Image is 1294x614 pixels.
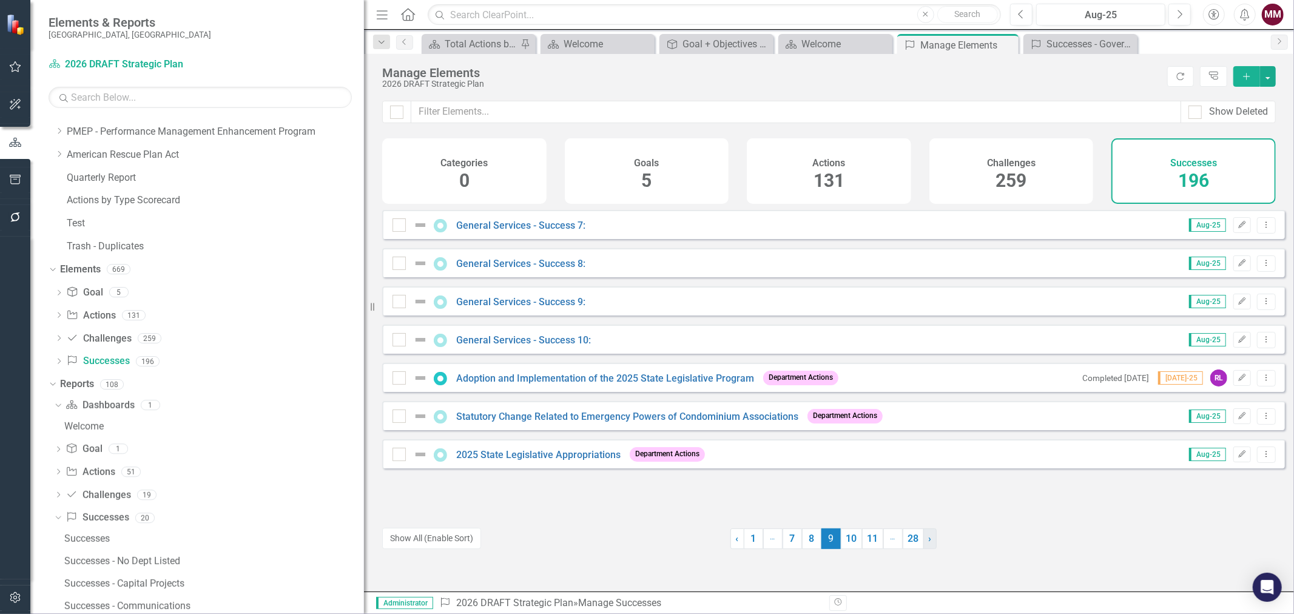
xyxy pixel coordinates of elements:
span: › [929,533,932,544]
span: Department Actions [763,371,838,385]
span: 259 [996,170,1027,191]
span: Aug-25 [1189,218,1226,232]
div: Successes - No Dept Listed [64,556,364,567]
div: Welcome [801,36,889,52]
div: Total Actions by Type [445,36,517,52]
a: Reports [60,377,94,391]
a: PMEP - Performance Management Enhancement Program [67,125,364,139]
div: 196 [136,356,160,366]
h4: Goals [634,158,659,169]
a: Test [67,217,364,231]
span: 196 [1178,170,1209,191]
a: 7 [783,528,802,549]
div: 131 [122,310,146,320]
a: General Services - Success 7: [456,220,585,231]
div: Successes - Capital Projects [64,578,364,589]
a: Total Actions by Type [425,36,517,52]
a: General Services - Success 10: [456,334,591,346]
div: 51 [121,467,141,477]
img: Not Defined [413,218,428,232]
a: Elements [60,263,101,277]
a: Actions [66,465,115,479]
span: ‹ [736,533,739,544]
small: [GEOGRAPHIC_DATA], [GEOGRAPHIC_DATA] [49,30,211,39]
div: Aug-25 [1040,8,1161,22]
img: Not Defined [413,294,428,309]
div: Show Deleted [1209,105,1268,119]
div: Open Intercom Messenger [1253,573,1282,602]
div: 669 [107,265,130,275]
span: 0 [459,170,470,191]
span: Department Actions [807,409,883,423]
a: Actions [66,309,115,323]
button: Search [937,6,998,23]
a: Dashboards [66,399,134,413]
div: 1 [109,444,128,454]
img: Not Defined [413,409,428,423]
input: Search ClearPoint... [428,4,1001,25]
small: Completed [DATE] [1082,373,1149,383]
input: Filter Elements... [411,101,1181,123]
a: 8 [802,528,821,549]
div: 20 [135,513,155,523]
a: 28 [903,528,924,549]
div: Welcome [64,421,364,432]
div: 2026 DRAFT Strategic Plan [382,79,1161,89]
a: Successes - Capital Projects [61,574,364,593]
a: Successes [61,529,364,548]
a: Goal + Objectives Report [662,36,770,52]
div: 19 [137,490,157,500]
a: Successes - No Dept Listed [61,552,364,571]
a: 2026 DRAFT Strategic Plan [49,58,200,72]
a: Challenges [66,332,131,346]
button: MM [1262,4,1284,25]
a: Welcome [781,36,889,52]
button: Show All (Enable Sort) [382,528,481,549]
img: Not Defined [413,447,428,462]
a: Successes [66,511,129,525]
div: Manage Elements [920,38,1016,53]
span: [DATE]-25 [1158,371,1203,385]
a: General Services - Success 8: [456,258,585,269]
a: Quarterly Report [67,171,364,185]
h4: Successes [1170,158,1217,169]
span: Aug-25 [1189,295,1226,308]
span: 5 [641,170,652,191]
a: Challenges [66,488,130,502]
a: 2026 DRAFT Strategic Plan [456,597,573,609]
a: 1 [744,528,763,549]
span: Department Actions [630,447,705,461]
img: Not Defined [413,256,428,271]
a: 11 [862,528,883,549]
div: 5 [109,288,129,298]
a: Goal [66,286,103,300]
span: Aug-25 [1189,410,1226,423]
h4: Actions [812,158,845,169]
a: Successes - Governmental Relations [1026,36,1134,52]
a: Adoption and Implementation of the 2025 State Legislative Program [456,373,754,384]
h4: Challenges [987,158,1036,169]
div: Goal + Objectives Report [682,36,770,52]
a: Trash - Duplicates [67,240,364,254]
a: 10 [841,528,862,549]
img: ClearPoint Strategy [5,13,28,36]
span: Elements & Reports [49,15,211,30]
h4: Categories [440,158,488,169]
div: Manage Elements [382,66,1161,79]
span: Administrator [376,597,433,609]
span: Aug-25 [1189,448,1226,461]
img: Not Defined [413,332,428,347]
div: Successes - Governmental Relations [1046,36,1134,52]
a: Actions by Type Scorecard [67,194,364,207]
a: Goal [66,442,102,456]
a: Statutory Change Related to Emergency Powers of Condominium Associations [456,411,798,422]
a: Successes [66,354,129,368]
span: Aug-25 [1189,333,1226,346]
div: Welcome [564,36,652,52]
span: Search [954,9,980,19]
div: Successes [64,533,364,544]
a: General Services - Success 9: [456,296,585,308]
div: » Manage Successes [439,596,820,610]
span: 9 [821,528,841,549]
